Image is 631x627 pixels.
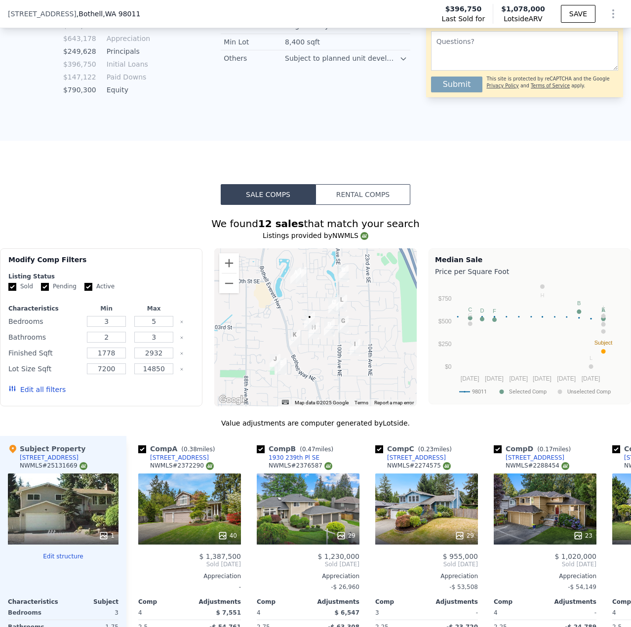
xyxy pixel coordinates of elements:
[285,37,322,47] div: 8,400 sqft
[150,462,214,470] div: NWMLS # 2372290
[295,400,349,405] span: Map data ©2025 Google
[360,232,368,240] img: NWMLS Logo
[541,292,545,298] text: H
[315,184,410,205] button: Rental Comps
[56,84,97,95] td: $790,300
[217,393,249,406] a: Open this area in Google Maps (opens a new window)
[138,444,219,454] div: Comp A
[270,354,280,371] div: 19521 92nd Ave NE
[180,320,184,324] button: Clear
[480,308,484,313] text: D
[132,305,176,313] div: Max
[8,346,81,360] div: Finished Sqft
[435,278,622,402] svg: A chart.
[506,462,569,470] div: NWMLS # 2288454
[138,454,209,462] a: [STREET_ADDRESS]
[420,446,434,453] span: 0.23
[374,400,414,405] a: Report a map error
[8,283,16,291] input: Sold
[601,307,605,313] text: E
[63,598,118,606] div: Subject
[331,584,359,590] span: -$ 26,960
[216,609,241,616] span: $ 7,551
[494,572,596,580] div: Appreciation
[602,313,605,318] text: J
[41,283,49,291] input: Pending
[561,5,595,23] button: SAVE
[257,572,359,580] div: Appreciation
[105,46,149,57] td: Principals
[445,4,482,14] span: $396,750
[577,300,581,306] text: B
[431,77,483,92] button: Submit
[177,446,219,453] span: ( miles)
[545,598,596,606] div: Adjustments
[603,305,604,311] text: I
[20,462,87,470] div: NWMLS # 25131669
[336,531,355,541] div: 29
[8,273,194,280] div: Listing Status
[105,72,149,82] td: Paid Downs
[180,352,184,355] button: Clear
[547,606,596,620] div: -
[289,330,300,347] div: 19833 95th Ave NE
[269,462,332,470] div: NWMLS # 2376587
[8,444,85,454] div: Subject Property
[472,389,487,395] text: 98011
[8,255,194,273] div: Modify Comp Filters
[224,37,285,47] div: Min Lot
[84,283,92,291] input: Active
[612,609,616,616] span: 4
[328,297,339,314] div: 1816 243rd Pl SE
[486,83,518,88] a: Privacy Policy
[180,367,184,371] button: Clear
[438,318,452,325] text: $500
[582,375,600,382] text: [DATE]
[296,267,307,284] div: 1431 241st St SE
[56,33,97,44] td: $643,178
[554,552,596,560] span: $ 1,020,000
[138,572,241,580] div: Appreciation
[338,316,349,333] div: 10020 NE 201st St
[105,33,149,44] td: Appreciation
[302,446,315,453] span: 0.47
[138,598,190,606] div: Comp
[533,375,552,382] text: [DATE]
[290,268,301,284] div: 1401 241st St SE
[138,580,241,594] div: -
[206,462,214,470] img: NWMLS Logo
[269,454,319,462] div: 1930 239th Pl SE
[79,462,87,470] img: NWMLS Logo
[324,462,332,470] img: NWMLS Logo
[387,454,446,462] div: [STREET_ADDRESS]
[324,319,335,336] div: 20022 99th Ct NE
[461,375,479,382] text: [DATE]
[282,400,289,404] button: Keyboard shortcuts
[8,305,81,313] div: Characteristics
[335,609,359,616] span: $ 6,547
[257,444,337,454] div: Comp B
[138,560,241,568] span: Sold [DATE]
[317,552,359,560] span: $ 1,230,000
[150,454,209,462] div: [STREET_ADDRESS]
[190,598,241,606] div: Adjustments
[217,393,249,406] img: Google
[442,14,485,24] span: Last Sold for
[219,274,239,293] button: Zoom out
[485,375,504,382] text: [DATE]
[455,531,474,541] div: 29
[468,307,472,313] text: C
[506,454,564,462] div: [STREET_ADDRESS]
[387,462,451,470] div: NWMLS # 2274575
[561,462,569,470] img: NWMLS Logo
[486,73,618,92] div: This site is protected by reCAPTCHA and the Google and apply.
[41,282,77,291] label: Pending
[99,531,115,541] div: 1
[573,531,592,541] div: 23
[414,446,456,453] span: ( miles)
[533,446,575,453] span: ( miles)
[375,454,446,462] a: [STREET_ADDRESS]
[435,265,625,278] div: Price per Square Foot
[375,572,478,580] div: Appreciation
